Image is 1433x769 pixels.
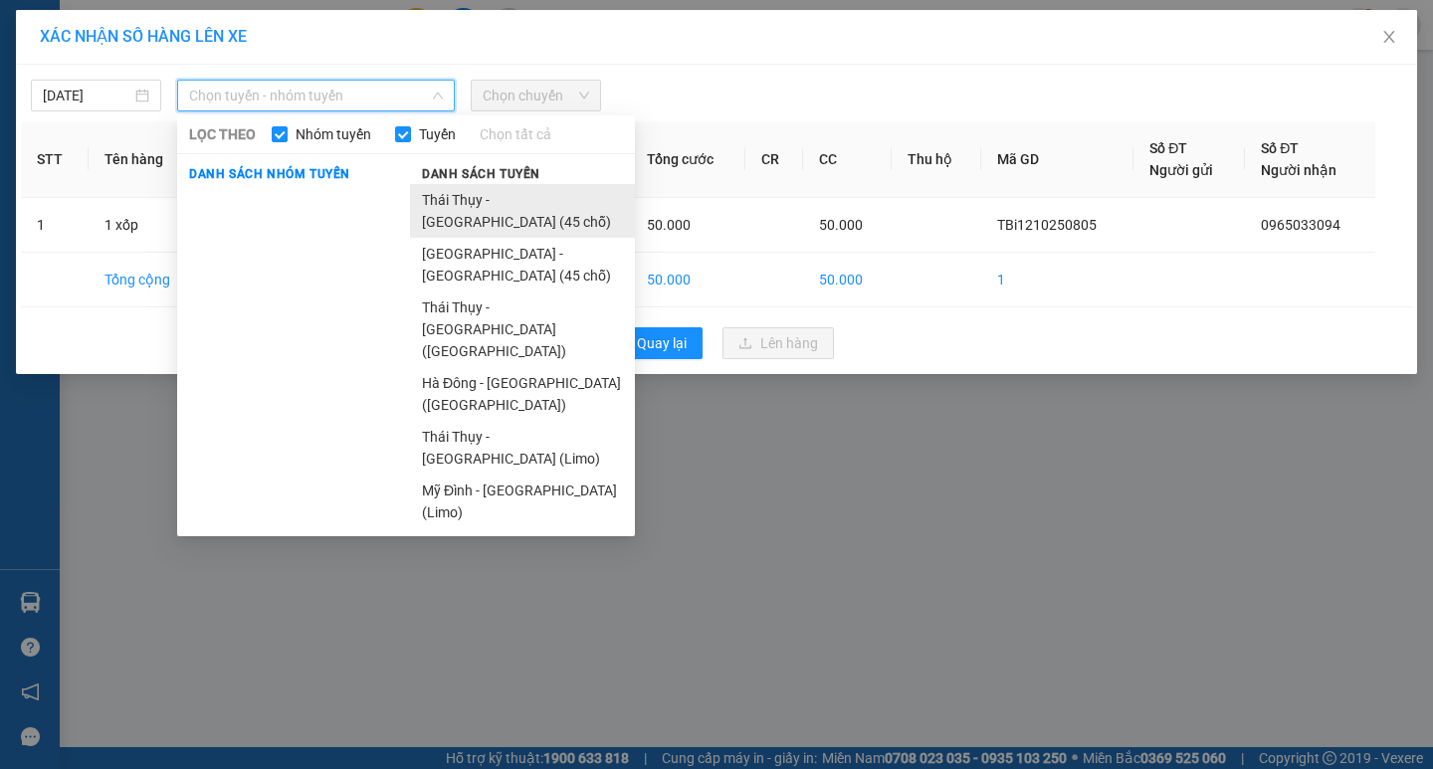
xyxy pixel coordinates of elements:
span: Người nhận [1261,162,1336,178]
span: TBi1210250805 [997,217,1097,233]
span: 0965033094 [1261,217,1340,233]
span: close [1381,29,1397,45]
span: Tuyến [411,123,464,145]
li: Mỹ Đình - [GEOGRAPHIC_DATA] (Limo) [410,475,635,528]
input: 11/10/2025 [43,85,131,106]
li: [GEOGRAPHIC_DATA] - [GEOGRAPHIC_DATA] (45 chỗ) [410,238,635,291]
td: 50.000 [631,253,745,307]
th: CR [745,121,803,198]
span: Nhóm tuyến [288,123,379,145]
td: 1 xốp [89,198,202,253]
th: Thu hộ [892,121,981,198]
li: Hà Đông - [GEOGRAPHIC_DATA] ([GEOGRAPHIC_DATA]) [410,367,635,421]
span: VP [PERSON_NAME] - [58,72,244,124]
span: - [62,134,155,151]
strong: HOTLINE : [116,29,183,44]
span: Danh sách tuyến [410,165,552,183]
th: Tổng cước [631,121,745,198]
td: 1 [21,198,89,253]
button: rollbackQuay lại [599,327,703,359]
th: Mã GD [981,121,1134,198]
span: XÁC NHẬN SỐ HÀNG LÊN XE [40,27,247,46]
span: - [58,51,63,68]
span: 50.000 [819,217,863,233]
span: Quay lại [637,332,687,354]
span: Gửi [15,81,36,96]
li: Thái Thụy - [GEOGRAPHIC_DATA] (45 chỗ) [410,184,635,238]
a: Chọn tất cả [480,123,551,145]
span: Chọn tuyến - nhóm tuyến [189,81,443,110]
span: down [432,90,444,101]
li: Thái Thụy - [GEOGRAPHIC_DATA] (Limo) [410,421,635,475]
span: 0965033094 [67,134,155,151]
th: CC [803,121,892,198]
span: LỌC THEO [189,123,256,145]
span: Người gửi [1149,162,1213,178]
strong: CÔNG TY VẬN TẢI ĐỨC TRƯỞNG [43,11,257,26]
span: 14 [PERSON_NAME], [PERSON_NAME] [58,72,244,124]
th: STT [21,121,89,198]
span: Số ĐT [1149,140,1187,156]
td: Tổng cộng [89,253,202,307]
th: Tên hàng [89,121,202,198]
td: 50.000 [803,253,892,307]
span: Danh sách nhóm tuyến [177,165,362,183]
span: Chọn chuyến [483,81,589,110]
li: Thái Thụy - [GEOGRAPHIC_DATA] ([GEOGRAPHIC_DATA]) [410,291,635,367]
span: Số ĐT [1261,140,1299,156]
button: uploadLên hàng [722,327,834,359]
span: 50.000 [647,217,691,233]
button: Close [1361,10,1417,66]
td: 1 [981,253,1134,307]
